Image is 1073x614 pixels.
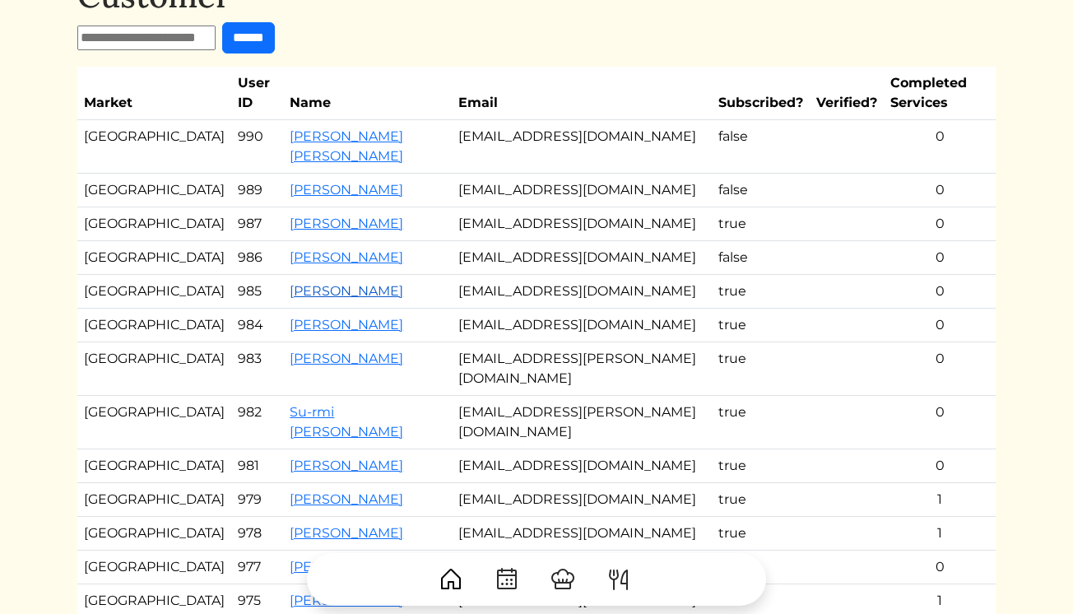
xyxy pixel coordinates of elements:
[231,396,283,449] td: 982
[452,309,712,342] td: [EMAIL_ADDRESS][DOMAIN_NAME]
[290,491,403,507] a: [PERSON_NAME]
[884,207,996,241] td: 0
[712,174,810,207] td: false
[77,517,231,551] td: [GEOGRAPHIC_DATA]
[884,483,996,517] td: 1
[231,120,283,174] td: 990
[712,449,810,483] td: true
[884,275,996,309] td: 0
[494,566,520,593] img: CalendarDots-5bcf9d9080389f2a281d69619e1c85352834be518fbc73d9501aef674afc0d57.svg
[884,67,996,120] th: Completed Services
[231,517,283,551] td: 978
[77,207,231,241] td: [GEOGRAPHIC_DATA]
[884,309,996,342] td: 0
[438,566,464,593] img: House-9bf13187bcbb5817f509fe5e7408150f90897510c4275e13d0d5fca38e0b5951.svg
[290,216,403,231] a: [PERSON_NAME]
[884,396,996,449] td: 0
[231,309,283,342] td: 984
[231,275,283,309] td: 985
[77,449,231,483] td: [GEOGRAPHIC_DATA]
[290,458,403,473] a: [PERSON_NAME]
[231,207,283,241] td: 987
[290,283,403,299] a: [PERSON_NAME]
[290,351,403,366] a: [PERSON_NAME]
[606,566,632,593] img: ForkKnife-55491504ffdb50bab0c1e09e7649658475375261d09fd45db06cec23bce548bf.svg
[712,396,810,449] td: true
[884,517,996,551] td: 1
[712,207,810,241] td: true
[231,241,283,275] td: 986
[452,275,712,309] td: [EMAIL_ADDRESS][DOMAIN_NAME]
[452,241,712,275] td: [EMAIL_ADDRESS][DOMAIN_NAME]
[452,517,712,551] td: [EMAIL_ADDRESS][DOMAIN_NAME]
[290,404,403,440] a: Su-rmi [PERSON_NAME]
[77,396,231,449] td: [GEOGRAPHIC_DATA]
[77,342,231,396] td: [GEOGRAPHIC_DATA]
[452,207,712,241] td: [EMAIL_ADDRESS][DOMAIN_NAME]
[290,128,403,164] a: [PERSON_NAME] [PERSON_NAME]
[231,342,283,396] td: 983
[712,67,810,120] th: Subscribed?
[884,120,996,174] td: 0
[77,120,231,174] td: [GEOGRAPHIC_DATA]
[810,67,884,120] th: Verified?
[77,174,231,207] td: [GEOGRAPHIC_DATA]
[290,525,403,541] a: [PERSON_NAME]
[452,174,712,207] td: [EMAIL_ADDRESS][DOMAIN_NAME]
[283,67,452,120] th: Name
[77,67,231,120] th: Market
[290,249,403,265] a: [PERSON_NAME]
[712,309,810,342] td: true
[884,241,996,275] td: 0
[452,120,712,174] td: [EMAIL_ADDRESS][DOMAIN_NAME]
[77,309,231,342] td: [GEOGRAPHIC_DATA]
[884,174,996,207] td: 0
[290,182,403,198] a: [PERSON_NAME]
[77,241,231,275] td: [GEOGRAPHIC_DATA]
[712,517,810,551] td: true
[231,449,283,483] td: 981
[712,342,810,396] td: true
[712,275,810,309] td: true
[452,483,712,517] td: [EMAIL_ADDRESS][DOMAIN_NAME]
[712,483,810,517] td: true
[712,120,810,174] td: false
[452,396,712,449] td: [EMAIL_ADDRESS][PERSON_NAME][DOMAIN_NAME]
[231,483,283,517] td: 979
[231,67,283,120] th: User ID
[712,241,810,275] td: false
[452,67,712,120] th: Email
[884,449,996,483] td: 0
[290,317,403,333] a: [PERSON_NAME]
[550,566,576,593] img: ChefHat-a374fb509e4f37eb0702ca99f5f64f3b6956810f32a249b33092029f8484b388.svg
[77,483,231,517] td: [GEOGRAPHIC_DATA]
[884,342,996,396] td: 0
[231,174,283,207] td: 989
[452,449,712,483] td: [EMAIL_ADDRESS][DOMAIN_NAME]
[452,342,712,396] td: [EMAIL_ADDRESS][PERSON_NAME][DOMAIN_NAME]
[77,275,231,309] td: [GEOGRAPHIC_DATA]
